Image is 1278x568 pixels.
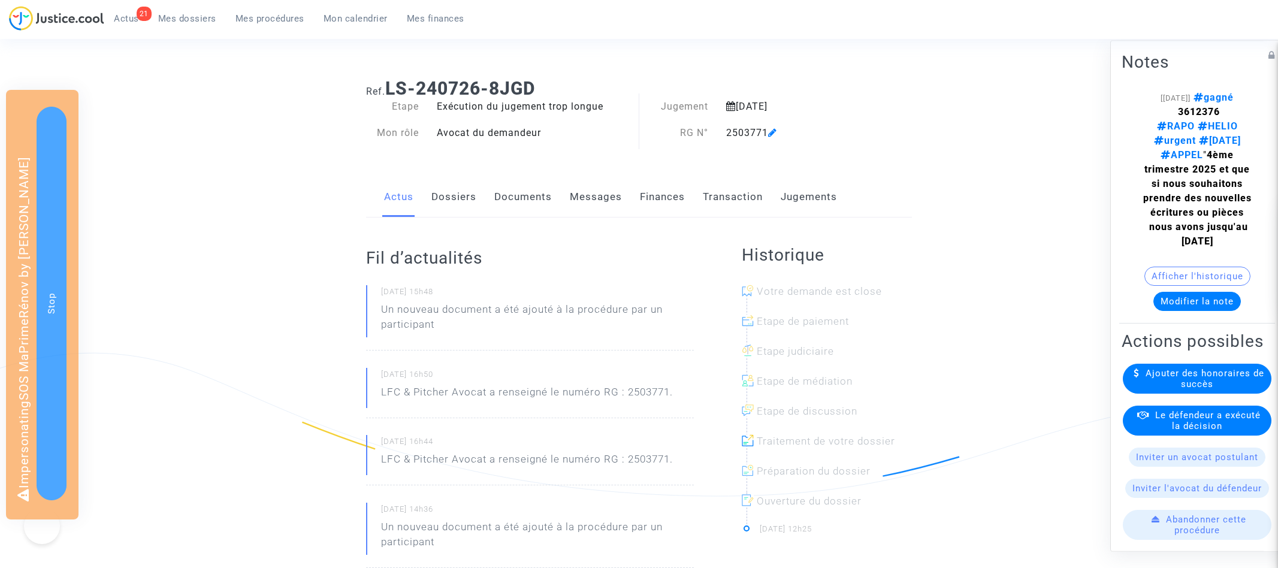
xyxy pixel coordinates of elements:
span: [DATE] [1196,135,1241,146]
span: Mon calendrier [324,13,388,24]
span: urgent [1154,135,1196,146]
img: jc-logo.svg [9,6,104,31]
span: Actus [114,13,139,24]
span: Stop [46,293,57,314]
div: RG N° [639,126,718,140]
span: Inviter un avocat postulant [1136,452,1258,463]
span: Abandonner cette procédure [1166,514,1246,536]
div: 21 [137,7,152,21]
span: Inviter l'avocat du défendeur [1132,483,1262,494]
div: [DATE] [717,99,874,114]
button: Stop [37,107,67,500]
div: Mon rôle [357,126,428,140]
span: HELIO [1195,120,1238,132]
h2: Actions possibles [1122,331,1273,352]
span: Ajouter des honoraires de succès [1146,368,1264,389]
a: 21Actus [104,10,149,28]
span: " [1154,120,1241,161]
a: Dossiers [431,177,476,217]
a: Actus [384,177,413,217]
b: LS-240726-8JGD [385,78,535,99]
span: Mes dossiers [158,13,216,24]
a: Mon calendrier [314,10,397,28]
a: Transaction [703,177,763,217]
small: [DATE] 16h44 [381,436,694,452]
div: Impersonating [6,90,78,519]
a: Mes procédures [226,10,314,28]
span: gagné [1191,92,1234,103]
span: Votre demande est close [757,285,882,297]
p: Un nouveau document a été ajouté à la procédure par un participant [381,302,694,338]
button: Modifier la note [1153,292,1241,311]
strong: 3612376 [1178,106,1220,117]
div: Jugement [639,99,718,114]
iframe: Help Scout Beacon - Open [24,508,60,544]
div: 2503771 [717,126,874,140]
p: Un nouveau document a été ajouté à la procédure par un participant [381,519,694,555]
div: Etape [357,99,428,114]
a: Jugements [781,177,837,217]
span: RAPO [1157,120,1195,132]
a: Mes finances [397,10,474,28]
span: [[DATE]] [1161,93,1191,102]
a: Documents [494,177,552,217]
small: [DATE] 15h48 [381,286,694,302]
span: Mes procédures [235,13,304,24]
p: LFC & Pitcher Avocat a renseigné le numéro RG : 2503771. [381,452,673,473]
a: Finances [640,177,685,217]
h2: Notes [1122,52,1273,72]
h2: Fil d’actualités [366,247,694,268]
p: LFC & Pitcher Avocat a renseigné le numéro RG : 2503771. [381,385,673,406]
small: [DATE] 14h36 [381,504,694,519]
span: APPEL [1161,149,1203,161]
strong: 4ème trimestre 2025 et que si nous souhaitons prendre des nouvelles écritures ou pièces nous avon... [1143,149,1252,247]
a: Mes dossiers [149,10,226,28]
h2: Historique [742,244,912,265]
span: Mes finances [407,13,464,24]
button: Afficher l'historique [1144,267,1250,286]
small: [DATE] 16h50 [381,369,694,385]
div: Avocat du demandeur [428,126,639,140]
span: Le défendeur a exécuté la décision [1155,410,1261,431]
a: Messages [570,177,622,217]
div: Exécution du jugement trop longue [428,99,639,114]
span: Ref. [366,86,385,97]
